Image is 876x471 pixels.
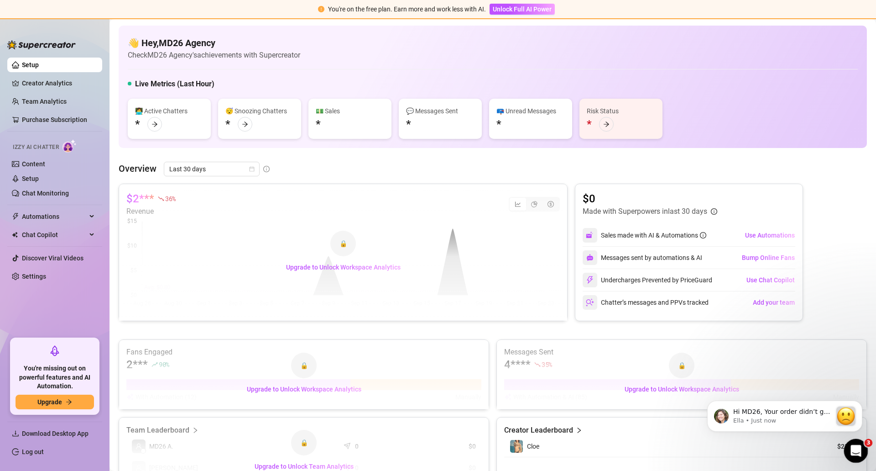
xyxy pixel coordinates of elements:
button: Add your team [752,295,795,310]
span: Unlock Full AI Power [493,5,552,13]
button: Upgrade to Unlock Workspace Analytics [240,382,369,397]
img: svg%3e [586,254,594,261]
button: Upgradearrow-right [16,395,94,409]
span: 3 [865,439,873,447]
h5: Live Metrics (Last Hour) [135,79,214,90]
img: AI Chatter [63,139,77,153]
img: svg%3e [586,231,594,239]
span: You're on the free plan. Earn more and work less with AI. [328,5,486,13]
p: Message from Ella, sent Just now [40,34,138,42]
span: Download Desktop App [22,430,89,437]
h4: 👋 Hey, MD26 Agency [128,37,300,49]
div: 😴 Snoozing Chatters [225,106,294,116]
a: Setup [22,61,39,69]
span: Upgrade to Unlock Workspace Analytics [625,386,739,393]
a: Creator Analytics [22,76,95,90]
span: arrow-right [66,399,72,405]
div: Risk Status [587,106,655,116]
span: thunderbolt [12,213,19,220]
div: 👩‍💻 Active Chatters [135,106,203,116]
img: svg%3e [586,298,594,307]
span: You're missing out on powerful features and AI Automation. [16,364,94,391]
a: Chat Monitoring [22,190,69,197]
a: Discover Viral Videos [22,254,83,262]
img: logo-BBDzfeDw.svg [7,40,76,49]
img: Cloe [510,440,523,453]
button: Use Automations [745,228,795,243]
div: Messages sent by automations & AI [583,250,702,265]
span: Cloe [527,443,539,450]
article: Check MD26 Agency's achievements with Supercreator [128,49,300,61]
span: Chat Copilot [22,228,87,242]
a: Settings [22,273,46,280]
button: Unlock Full AI Power [490,4,555,15]
span: Upgrade to Unlock Workspace Analytics [286,264,401,271]
span: Hi MD26, Your order didn’t go through :slightly_frowning_face: Unfortunately, your order has been... [40,26,138,187]
span: arrow-right [603,121,610,127]
span: arrow-right [242,121,248,127]
span: calendar [249,166,255,172]
article: $21.6 [812,442,854,451]
span: info-circle [711,208,717,215]
div: 🔒 [291,353,317,378]
article: Overview [119,162,156,175]
div: Sales made with AI & Automations [601,230,706,240]
div: 💬 Messages Sent [406,106,474,116]
iframe: Intercom live chat [844,439,868,463]
span: rocket [49,345,60,356]
span: Bump Online Fans [742,254,795,261]
span: Upgrade to Unlock Workspace Analytics [247,386,361,393]
a: Setup [22,175,39,182]
article: $0 [583,191,717,206]
span: Izzy AI Chatter [13,143,59,152]
div: 📪 Unread Messages [496,106,565,116]
img: svg%3e [586,276,594,284]
span: exclamation-circle [318,6,324,12]
span: Add your team [753,299,795,306]
button: Upgrade to Unlock Workspace Analytics [617,382,746,397]
article: Creator Leaderboard [504,425,573,436]
a: Purchase Subscription [22,112,95,127]
div: 🔒 [330,231,356,256]
span: right [576,425,582,436]
button: Upgrade to Unlock Workspace Analytics [279,260,408,275]
a: Content [22,160,45,168]
iframe: Intercom notifications message [693,382,876,446]
span: info-circle [700,232,706,238]
div: Chatter’s messages and PPVs tracked [583,295,709,310]
span: download [12,430,19,437]
a: Log out [22,448,44,455]
button: Bump Online Fans [741,250,795,265]
span: Automations [22,209,87,224]
span: Use Automations [745,232,795,239]
span: Last 30 days [169,162,254,176]
div: 🔒 [669,353,694,378]
span: info-circle [263,166,270,172]
span: Upgrade [37,398,62,406]
article: Made with Superpowers in last 30 days [583,206,707,217]
span: Upgrade to Unlock Team Analytics [255,463,354,470]
button: Use Chat Copilot [746,273,795,287]
div: 🔒 [291,430,317,455]
div: Undercharges Prevented by PriceGuard [583,273,712,287]
a: Team Analytics [22,98,67,105]
div: 💵 Sales [316,106,384,116]
img: Chat Copilot [12,232,18,238]
a: Unlock Full AI Power [490,5,555,13]
span: arrow-right [151,121,158,127]
span: Use Chat Copilot [746,276,795,284]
